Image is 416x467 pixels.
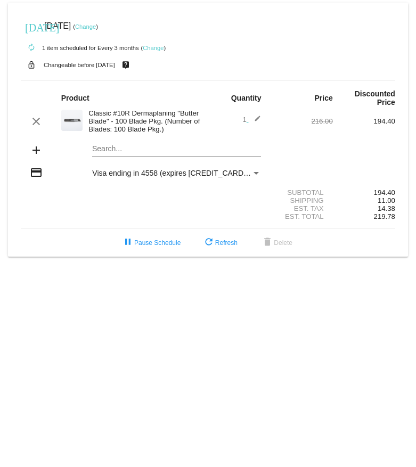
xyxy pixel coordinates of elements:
mat-icon: pause [121,236,134,249]
div: 194.40 [333,117,395,125]
div: Est. Tax [271,204,333,212]
img: 58.png [61,110,83,131]
div: Shipping [271,196,333,204]
strong: Price [315,94,333,102]
span: Delete [261,239,292,247]
small: ( ) [73,23,98,30]
strong: Quantity [231,94,262,102]
mat-icon: [DATE] [25,20,38,33]
div: 194.40 [333,189,395,196]
mat-icon: credit_card [30,166,43,179]
span: 11.00 [378,196,395,204]
strong: Product [61,94,89,102]
small: 1 item scheduled for Every 3 months [21,45,139,51]
a: Change [75,23,96,30]
small: ( ) [141,45,166,51]
span: Visa ending in 4558 (expires [CREDIT_CARD_DATA]) [92,169,271,177]
mat-icon: delete [261,236,274,249]
input: Search... [92,145,261,153]
mat-icon: refresh [202,236,215,249]
div: Est. Total [271,212,333,220]
button: Delete [252,233,301,252]
span: Refresh [202,239,238,247]
span: 1 [242,116,261,124]
mat-icon: lock_open [25,58,38,72]
span: Pause Schedule [121,239,181,247]
div: Classic #10R Dermaplaning "Butter Blade" - 100 Blade Pkg. (Number of Blades: 100 Blade Pkg.) [83,109,208,133]
div: 216.00 [271,117,333,125]
span: 14.38 [378,204,395,212]
mat-icon: clear [30,115,43,128]
mat-icon: edit [248,115,261,128]
strong: Discounted Price [355,89,395,106]
button: Pause Schedule [113,233,189,252]
small: Changeable before [DATE] [44,62,115,68]
span: 219.78 [374,212,395,220]
a: Change [143,45,164,51]
div: Subtotal [271,189,333,196]
mat-icon: live_help [119,58,132,72]
mat-icon: add [30,144,43,157]
button: Refresh [194,233,246,252]
mat-icon: autorenew [25,42,38,54]
mat-select: Payment Method [92,169,261,177]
